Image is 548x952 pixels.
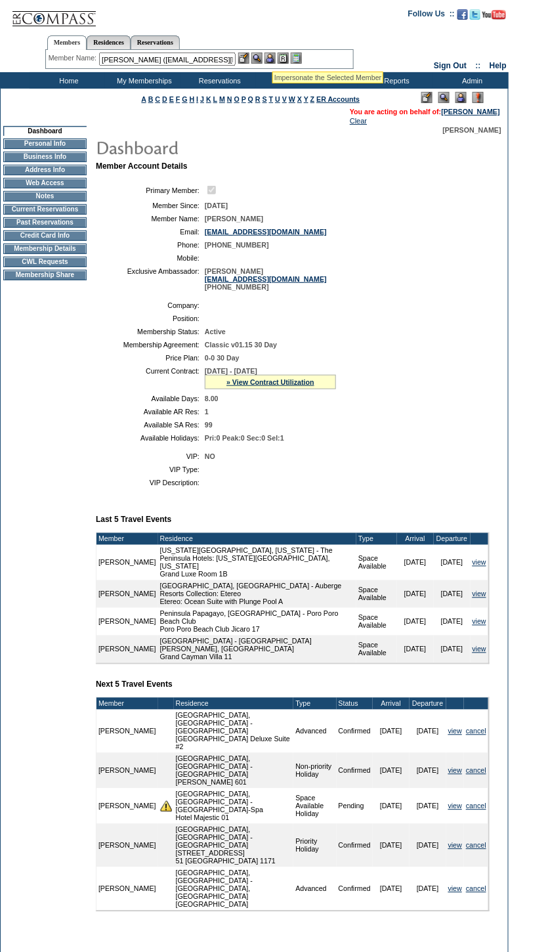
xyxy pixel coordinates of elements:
[176,95,180,103] a: F
[101,328,200,335] td: Membership Status:
[205,202,228,209] span: [DATE]
[337,753,373,789] td: Confirmed
[205,421,213,429] span: 99
[101,408,200,416] td: Available AR Res:
[158,636,356,663] td: [GEOGRAPHIC_DATA] - [GEOGRAPHIC_DATA][PERSON_NAME], [GEOGRAPHIC_DATA] Grand Cayman Villa 11
[457,9,468,20] img: Become our fan on Facebook
[310,95,315,103] a: Z
[457,13,468,21] a: Become our fan on Facebook
[205,341,277,349] span: Classic v01.15 30 Day
[174,789,294,824] td: [GEOGRAPHIC_DATA], [GEOGRAPHIC_DATA] - [GEOGRAPHIC_DATA]-Spa Hotel Majestic 01
[174,824,294,867] td: [GEOGRAPHIC_DATA], [GEOGRAPHIC_DATA] - [GEOGRAPHIC_DATA][STREET_ADDRESS] 51 [GEOGRAPHIC_DATA] 1171
[455,92,467,103] img: Impersonate
[373,698,410,710] td: Arrival
[466,767,486,775] a: cancel
[3,178,87,188] td: Web Access
[482,13,506,21] a: Subscribe to our YouTube Channel
[47,35,87,50] a: Members
[158,580,356,608] td: [GEOGRAPHIC_DATA], [GEOGRAPHIC_DATA] - Auberge Resorts Collection: Etereo Etereo: Ocean Suite wit...
[350,117,367,125] a: Clear
[148,95,154,103] a: B
[238,53,249,64] img: b_edit.gif
[205,434,284,442] span: Pri:0 Peak:0 Sec:0 Sel:1
[101,354,200,362] td: Price Plan:
[373,710,410,753] td: [DATE]
[3,217,87,228] td: Past Reservations
[158,608,356,636] td: Peninsula Papagayo, [GEOGRAPHIC_DATA] - Poro Poro Beach Club Poro Poro Beach Club Jicaro 17
[155,95,160,103] a: C
[466,885,486,893] a: cancel
[448,767,462,775] a: view
[473,92,484,103] img: Log Concern/Member Elevation
[3,204,87,215] td: Current Reservations
[410,753,446,789] td: [DATE]
[234,95,240,103] a: O
[350,108,500,116] font: You are acting on behalf of:
[174,698,294,710] td: Residence
[448,842,462,850] a: view
[397,533,434,545] td: Arrival
[248,95,253,103] a: Q
[373,824,410,867] td: [DATE]
[3,139,87,149] td: Personal Info
[356,545,397,580] td: Space Available
[408,8,455,24] td: Follow Us ::
[101,241,200,249] td: Phone:
[293,710,336,753] td: Advanced
[87,35,131,49] a: Residences
[49,53,99,64] div: Member Name:
[316,95,360,103] a: ER Accounts
[101,228,200,236] td: Email:
[96,824,158,867] td: [PERSON_NAME]
[96,789,158,824] td: [PERSON_NAME]
[96,608,158,636] td: [PERSON_NAME]
[160,800,172,812] img: There are insufficient days and/or tokens to cover this reservation
[337,710,373,753] td: Confirmed
[96,636,158,663] td: [PERSON_NAME]
[443,126,501,134] span: [PERSON_NAME]
[101,434,200,442] td: Available Holidays:
[3,270,87,280] td: Membership Share
[174,753,294,789] td: [GEOGRAPHIC_DATA], [GEOGRAPHIC_DATA] - [GEOGRAPHIC_DATA] [PERSON_NAME] 601
[174,867,294,911] td: [GEOGRAPHIC_DATA], [GEOGRAPHIC_DATA] - [GEOGRAPHIC_DATA], [GEOGRAPHIC_DATA] [GEOGRAPHIC_DATA]
[466,727,486,735] a: cancel
[95,134,358,160] img: pgTtlDashboard.gif
[200,95,204,103] a: J
[96,545,158,580] td: [PERSON_NAME]
[3,152,87,162] td: Business Info
[434,636,471,663] td: [DATE]
[473,618,486,626] a: view
[96,580,158,608] td: [PERSON_NAME]
[101,367,200,389] td: Current Contract:
[101,301,200,309] td: Company:
[205,241,269,249] span: [PHONE_NUMBER]
[448,727,462,735] a: view
[337,698,373,710] td: Status
[433,72,509,89] td: Admin
[158,545,356,580] td: [US_STATE][GEOGRAPHIC_DATA], [US_STATE] - The Peninsula Hotels: [US_STATE][GEOGRAPHIC_DATA], [US_...
[3,126,87,136] td: Dashboard
[213,95,217,103] a: L
[293,824,336,867] td: Priority Holiday
[291,53,302,64] img: b_calculator.gif
[205,275,327,283] a: [EMAIL_ADDRESS][DOMAIN_NAME]
[101,421,200,429] td: Available SA Res:
[293,789,336,824] td: Space Available Holiday
[101,395,200,402] td: Available Days:
[205,367,257,375] span: [DATE] - [DATE]
[466,802,486,810] a: cancel
[466,842,486,850] a: cancel
[180,72,256,89] td: Reservations
[438,92,450,103] img: View Mode
[206,95,211,103] a: K
[476,61,481,70] span: ::
[205,267,327,291] span: [PERSON_NAME] [PHONE_NUMBER]
[421,92,432,103] img: Edit Mode
[101,254,200,262] td: Mobile:
[196,95,198,103] a: I
[397,608,434,636] td: [DATE]
[293,753,336,789] td: Non-priority Holiday
[3,257,87,267] td: CWL Requests
[337,789,373,824] td: Pending
[96,710,158,753] td: [PERSON_NAME]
